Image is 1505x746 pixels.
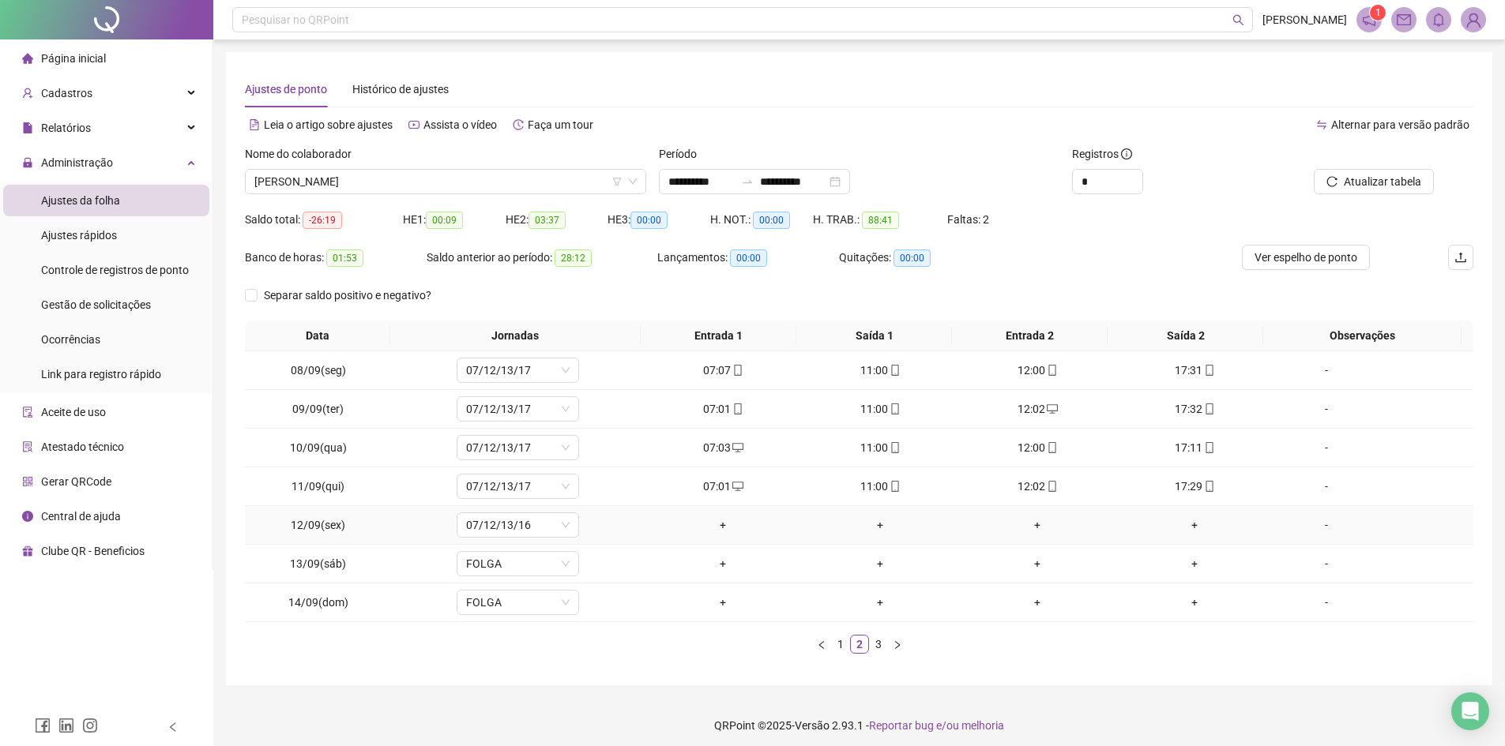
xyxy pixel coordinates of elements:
[561,366,570,375] span: down
[1045,403,1058,414] span: desktop
[1123,594,1267,611] div: +
[555,249,592,267] span: 28:12
[403,211,506,229] div: HE 1:
[466,358,570,382] span: 07/12/13/17
[1045,481,1058,492] span: mobile
[1202,481,1215,492] span: mobile
[731,481,743,492] span: desktop
[41,122,91,134] span: Relatórios
[561,482,570,491] span: down
[659,145,707,163] label: Período
[651,594,796,611] div: +
[466,513,570,537] span: 07/12/13/16
[850,635,869,654] li: 2
[466,590,570,614] span: FOLGA
[254,170,637,193] span: JOÃO VITOR ROCHA ARAÚJO
[1462,8,1485,32] img: 27097
[1263,321,1462,351] th: Observações
[1123,555,1267,572] div: +
[303,212,342,229] span: -26:19
[808,400,953,418] div: 11:00
[1123,362,1267,379] div: 17:31
[812,635,831,654] button: left
[1451,692,1489,730] div: Open Intercom Messenger
[952,321,1108,351] th: Entrada 2
[888,442,901,453] span: mobile
[41,229,117,242] span: Ajustes rápidos
[245,145,362,163] label: Nome do colaborador
[292,403,344,415] span: 09/09(ter)
[22,441,33,452] span: solution
[22,407,33,418] span: audit
[888,365,901,376] span: mobile
[812,635,831,654] li: Página anterior
[1375,7,1381,18] span: 1
[288,596,348,609] span: 14/09(dom)
[41,406,106,418] span: Aceite de uso
[651,516,796,534] div: +
[41,510,121,523] span: Central de ajuda
[808,516,953,534] div: +
[41,368,161,380] span: Link para registro rápido
[888,635,907,654] button: right
[1123,439,1267,456] div: 17:11
[630,212,668,229] span: 00:00
[1280,516,1373,534] div: -
[466,552,570,575] span: FOLGA
[851,635,868,653] a: 2
[292,480,344,493] span: 11/09(qui)
[888,635,907,654] li: Próxima página
[965,516,1110,534] div: +
[862,212,899,229] span: 88:41
[1280,439,1373,456] div: -
[466,397,570,421] span: 07/12/13/17
[965,594,1110,611] div: +
[839,249,992,267] div: Quitações:
[965,362,1110,379] div: 12:00
[651,362,796,379] div: 07:07
[41,298,151,311] span: Gestão de solicitações
[1242,245,1370,270] button: Ver espelho de ponto
[513,119,524,130] span: history
[612,177,622,186] span: filter
[245,321,390,351] th: Data
[731,442,743,453] span: desktop
[466,474,570,498] span: 07/12/13/17
[291,519,345,531] span: 12/09(sex)
[528,118,593,131] span: Faça um tour
[893,640,902,650] span: right
[408,119,420,130] span: youtube
[1280,362,1373,379] div: -
[22,511,33,522] span: info-circle
[808,362,953,379] div: 11:00
[965,555,1110,572] div: +
[41,545,145,557] span: Clube QR - Beneficios
[1432,13,1446,27] span: bell
[423,118,497,131] span: Assista o vídeo
[41,440,124,453] span: Atestado técnico
[888,481,901,492] span: mobile
[291,364,346,377] span: 08/09(seg)
[741,175,754,188] span: swap-right
[869,635,888,654] li: 3
[41,194,120,207] span: Ajustes da folha
[82,718,98,733] span: instagram
[1454,251,1467,264] span: upload
[249,119,260,130] span: file-text
[651,478,796,495] div: 07:01
[813,211,947,229] div: H. TRAB.:
[41,156,113,169] span: Administração
[561,598,570,607] span: down
[1362,13,1376,27] span: notification
[58,718,74,733] span: linkedin
[1326,176,1338,187] span: reload
[1123,516,1267,534] div: +
[1108,321,1263,351] th: Saída 2
[1255,249,1357,266] span: Ver espelho de ponto
[808,439,953,456] div: 11:00
[753,212,790,229] span: 00:00
[869,719,1004,732] span: Reportar bug e/ou melhoria
[1397,13,1411,27] span: mail
[808,594,953,611] div: +
[264,118,393,131] span: Leia o artigo sobre ajustes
